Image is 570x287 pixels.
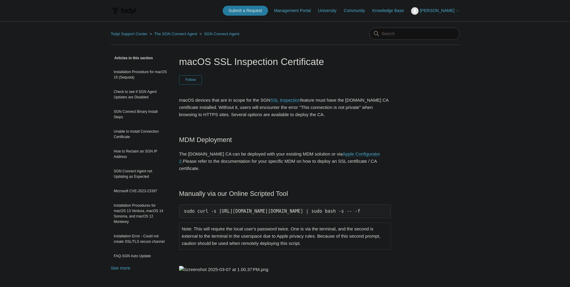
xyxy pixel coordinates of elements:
a: Knowledge Base [372,8,410,14]
a: Installation Procedure for macOS 15 (Sequoia) [111,66,170,83]
span: Articles in this section [111,56,153,60]
a: The SGN Connect Agent [154,32,197,36]
a: SGN Connect Agent [204,32,239,36]
a: SSL Inspection [270,97,300,103]
a: Management Portal [274,8,317,14]
a: Installation Procedures for macOS 13 Ventura, macOS 14 Sonoma, and macOS 12 Monterey [111,200,170,227]
a: Microsoft CVE-2023-23397 [111,185,170,197]
a: SGN Connect Agent not Updating as Expected [111,165,170,182]
a: University [318,8,342,14]
button: [PERSON_NAME] [411,7,459,15]
a: Submit a Request [223,6,268,16]
a: How to Reclaim an SGN IP Address [111,146,170,162]
h1: macOS SSL Inspection Certificate [179,54,391,69]
p: macOS devices that are in scope for the SGN feature must have the [DOMAIN_NAME] CA certificate in... [179,97,391,118]
a: Check to see if SGN Agent Updates are Disabled [111,86,170,103]
span: [PERSON_NAME] [420,8,454,13]
li: SGN Connect Agent [198,32,239,36]
a: Apple Configurator 2. [179,151,380,164]
a: SGN Connect Binary Install Steps [111,106,170,123]
img: Todyl Support Center Help Center home page [111,5,136,17]
p: The [DOMAIN_NAME] CA can be deployed with your existing MDM solution or via Please refer to the d... [179,150,391,172]
h2: MDM Deployment [179,134,391,145]
img: Screenshot 2025-03-07 at 1.00.37 PM.png [179,266,268,273]
li: The SGN Connect Agent [148,32,198,36]
a: See more [111,265,130,270]
td: Note: This will require the local user's password twice. One is via the terminal, and the second ... [179,223,391,250]
a: Unable to Install Connection Certificate [111,126,170,143]
h2: Manually via our Online Scripted Tool [179,188,391,199]
pre: sudo curl -s [URL][DOMAIN_NAME][DOMAIN_NAME] | sudo bash -s -- -f [179,204,391,218]
button: Follow Article [179,75,202,84]
a: Community [344,8,371,14]
a: FAQ-SGN Auto Update [111,250,170,262]
input: Search [369,28,459,40]
a: Installation Error - Could not create SSL/TLS secure channel [111,230,170,247]
li: Todyl Support Center [111,32,149,36]
a: Todyl Support Center [111,32,148,36]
